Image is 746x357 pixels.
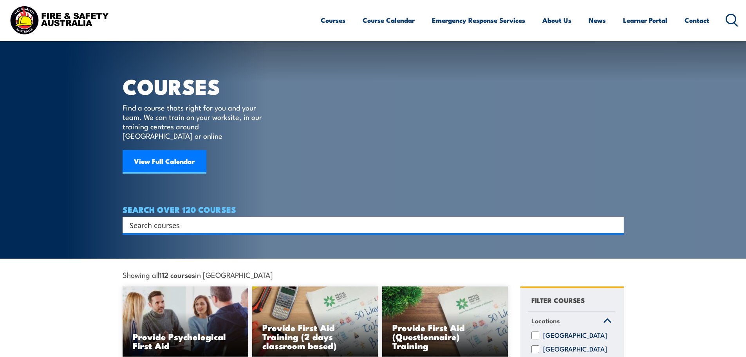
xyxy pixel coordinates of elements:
[252,286,378,357] a: Provide First Aid Training (2 days classroom based)
[623,10,667,31] a: Learner Portal
[589,10,606,31] a: News
[262,323,368,350] h3: Provide First Aid Training (2 days classroom based)
[130,219,607,231] input: Search input
[252,286,378,357] img: Mental Health First Aid Training (Standard) – Classroom
[382,286,508,357] a: Provide First Aid (Questionnaire) Training
[392,323,498,350] h3: Provide First Aid (Questionnaire) Training
[159,269,195,280] strong: 112 courses
[123,77,273,95] h1: COURSES
[123,270,273,279] span: Showing all in [GEOGRAPHIC_DATA]
[543,345,607,353] label: [GEOGRAPHIC_DATA]
[321,10,345,31] a: Courses
[542,10,571,31] a: About Us
[123,286,249,357] a: Provide Psychological First Aid
[432,10,525,31] a: Emergency Response Services
[133,332,238,350] h3: Provide Psychological First Aid
[123,205,624,214] h4: SEARCH OVER 120 COURSES
[685,10,709,31] a: Contact
[531,315,560,326] span: Locations
[382,286,508,357] img: Mental Health First Aid Training (Standard) – Blended Classroom
[528,312,615,332] a: Locations
[543,332,607,339] label: [GEOGRAPHIC_DATA]
[610,219,621,230] button: Search magnifier button
[363,10,415,31] a: Course Calendar
[123,150,206,174] a: View Full Calendar
[123,286,249,357] img: Mental Health First Aid Training Course from Fire & Safety Australia
[123,103,266,140] p: Find a course thats right for you and your team. We can train on your worksite, in our training c...
[531,295,585,305] h4: FILTER COURSES
[131,219,608,230] form: Search form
